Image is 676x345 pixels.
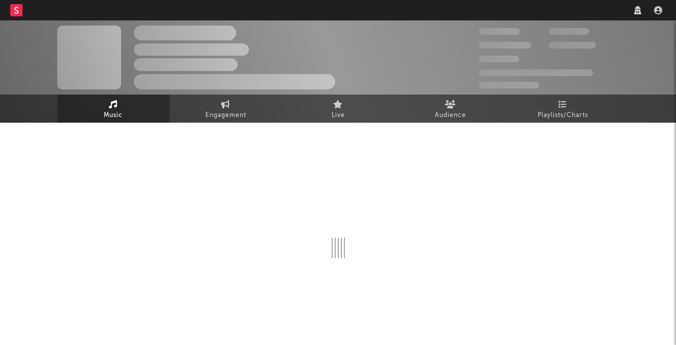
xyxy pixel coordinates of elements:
[538,109,588,122] span: Playlists/Charts
[507,95,619,123] a: Playlists/Charts
[205,109,246,122] span: Engagement
[479,42,531,49] span: 50,000,000
[57,95,170,123] a: Music
[170,95,282,123] a: Engagement
[332,109,345,122] span: Live
[104,109,123,122] span: Music
[479,70,593,76] span: 50,000,000 Monthly Listeners
[479,56,519,62] span: 100,000
[394,95,507,123] a: Audience
[282,95,394,123] a: Live
[549,42,596,49] span: 1,000,000
[549,28,589,35] span: 100,000
[435,109,466,122] span: Audience
[479,28,520,35] span: 300,000
[479,82,539,88] span: Jump Score: 85.0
